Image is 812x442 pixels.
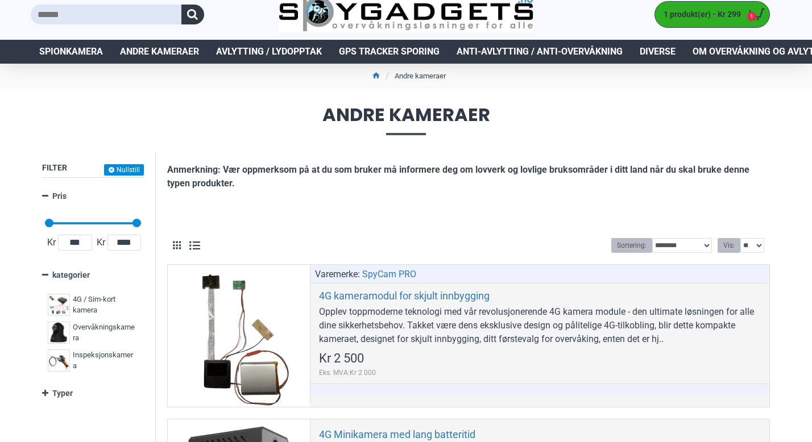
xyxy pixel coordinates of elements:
a: Avlytting / Lydopptak [208,40,330,64]
label: Sortering: [611,238,652,253]
span: Filter [42,163,67,172]
label: Vis: [718,238,740,253]
span: Overvåkningskamera [73,322,135,344]
span: Andre kameraer [120,45,199,59]
img: Overvåkningskamera [48,322,70,344]
a: Anti-avlytting / Anti-overvåkning [448,40,631,64]
a: Spionkamera [31,40,111,64]
a: 4G kameramodul for skjult innbygging [319,289,490,302]
a: Typer [42,383,144,403]
img: Inspeksjonskamera [48,349,70,372]
span: Spionkamera [39,45,103,59]
span: 1 produkt(er) - Kr 299 [655,9,744,20]
a: kategorier [42,265,144,285]
button: Nullstill [104,164,144,176]
b: Anmerkning: Vær oppmerksom på at du som bruker må informere deg om lovverk og lovlige bruksområde... [167,164,749,189]
a: GPS Tracker Sporing [330,40,448,64]
a: Pris [42,186,144,206]
a: 4G kameramodul for skjult innbygging 4G kameramodul for skjult innbygging [168,265,310,407]
span: Andre kameraer [31,106,781,135]
span: Avlytting / Lydopptak [216,45,322,59]
a: Andre kameraer [111,40,208,64]
span: 4G / Sim-kort kamera [73,294,135,316]
span: Eks. MVA:Kr 2 000 [319,368,376,378]
span: Kr [45,236,58,249]
a: 4G Minikamera med lang batteritid [319,428,475,441]
span: Diverse [640,45,676,59]
span: 1 [747,12,757,22]
span: GPS Tracker Sporing [339,45,440,59]
span: Kr 2 500 [319,352,364,365]
a: 1 produkt(er) - Kr 299 1 [655,2,769,27]
div: Opplev toppmoderne teknologi med vår revolusjonerende 4G kamera module - den ultimate løsningen f... [319,305,761,346]
span: Kr [94,236,107,249]
span: Inspeksjonskamera [73,349,135,372]
a: SpyCam PRO [362,268,416,281]
span: Varemerke: [315,268,360,281]
a: Diverse [631,40,684,64]
span: Anti-avlytting / Anti-overvåkning [457,45,623,59]
img: 4G / Sim-kort kamera [48,294,70,316]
